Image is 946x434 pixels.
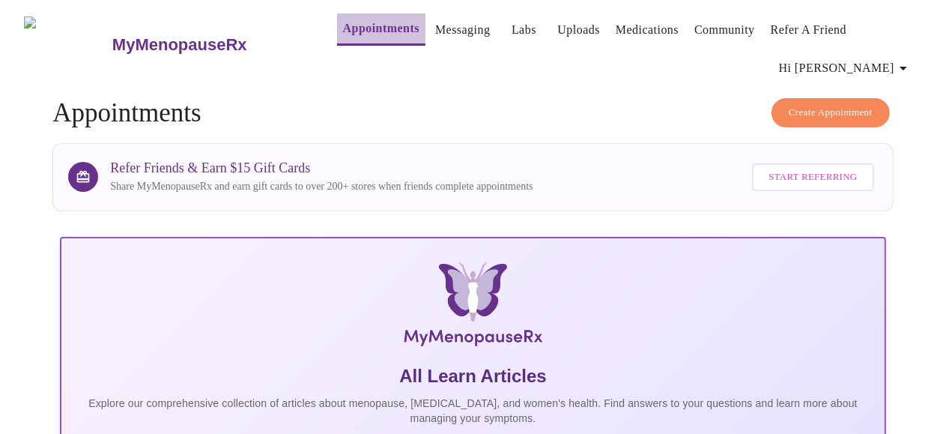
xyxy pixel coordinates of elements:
button: Appointments [337,13,425,46]
button: Uploads [551,15,606,45]
button: Medications [610,15,685,45]
a: Labs [512,19,536,40]
button: Refer a Friend [765,15,853,45]
a: Community [694,19,755,40]
button: Start Referring [752,163,873,191]
span: Start Referring [768,169,857,186]
h5: All Learn Articles [73,364,872,388]
a: Start Referring [748,156,877,199]
h3: Refer Friends & Earn $15 Gift Cards [110,160,533,176]
img: MyMenopauseRx Logo [24,16,110,73]
h4: Appointments [52,98,893,128]
span: Create Appointment [789,104,873,121]
span: Hi [PERSON_NAME] [779,58,912,79]
a: Refer a Friend [771,19,847,40]
button: Community [688,15,761,45]
p: Explore our comprehensive collection of articles about menopause, [MEDICAL_DATA], and women's hea... [73,396,872,426]
img: MyMenopauseRx Logo [198,262,748,352]
button: Hi [PERSON_NAME] [773,53,918,83]
p: Share MyMenopauseRx and earn gift cards to over 200+ stores when friends complete appointments [110,179,533,194]
button: Messaging [429,15,496,45]
button: Labs [500,15,548,45]
a: Medications [616,19,679,40]
a: Messaging [435,19,490,40]
a: MyMenopauseRx [110,19,306,71]
h3: MyMenopauseRx [112,35,247,55]
a: Uploads [557,19,600,40]
a: Appointments [343,18,419,39]
button: Create Appointment [771,98,890,127]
